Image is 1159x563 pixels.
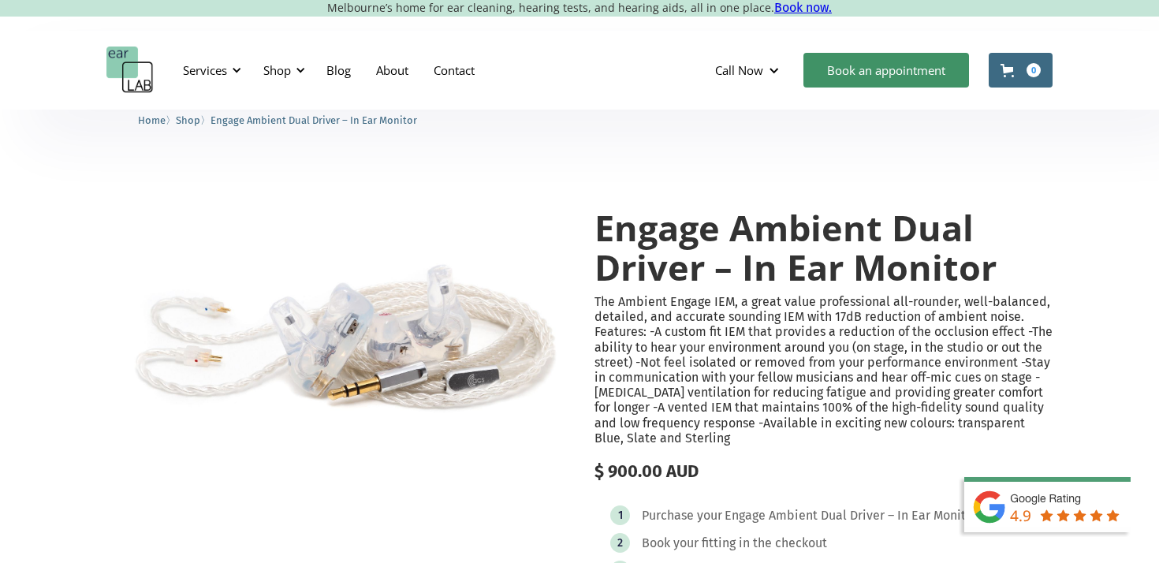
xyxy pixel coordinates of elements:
div: Call Now [715,62,763,78]
div: 1 [618,509,623,521]
a: Open cart [989,53,1053,88]
li: 〉 [138,112,176,129]
h1: Engage Ambient Dual Driver – In Ear Monitor [594,208,1053,286]
img: Engage Ambient Dual Driver – In Ear Monitor [106,177,565,482]
div: Purchase your [642,508,722,524]
span: Home [138,114,166,126]
a: Home [138,112,166,127]
div: Book your fitting in the checkout [642,535,827,551]
a: Engage Ambient Dual Driver – In Ear Monitor [211,112,417,127]
a: Blog [314,47,363,93]
a: About [363,47,421,93]
a: home [106,47,154,94]
a: open lightbox [106,177,565,482]
div: Services [173,47,246,94]
div: 0 [1027,63,1041,77]
div: Services [183,62,227,78]
span: Shop [176,114,200,126]
div: Engage Ambient Dual Driver – In Ear Monitor [725,508,978,524]
a: Book an appointment [803,53,969,88]
a: Shop [176,112,200,127]
div: Shop [254,47,310,94]
div: 2 [617,537,623,549]
div: $ 900.00 AUD [594,461,1053,482]
li: 〉 [176,112,211,129]
div: Shop [263,62,291,78]
span: Engage Ambient Dual Driver – In Ear Monitor [211,114,417,126]
div: Call Now [702,47,796,94]
a: Contact [421,47,487,93]
p: The Ambient Engage IEM, a great value professional all-rounder, well-balanced, detailed, and accu... [594,294,1053,446]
